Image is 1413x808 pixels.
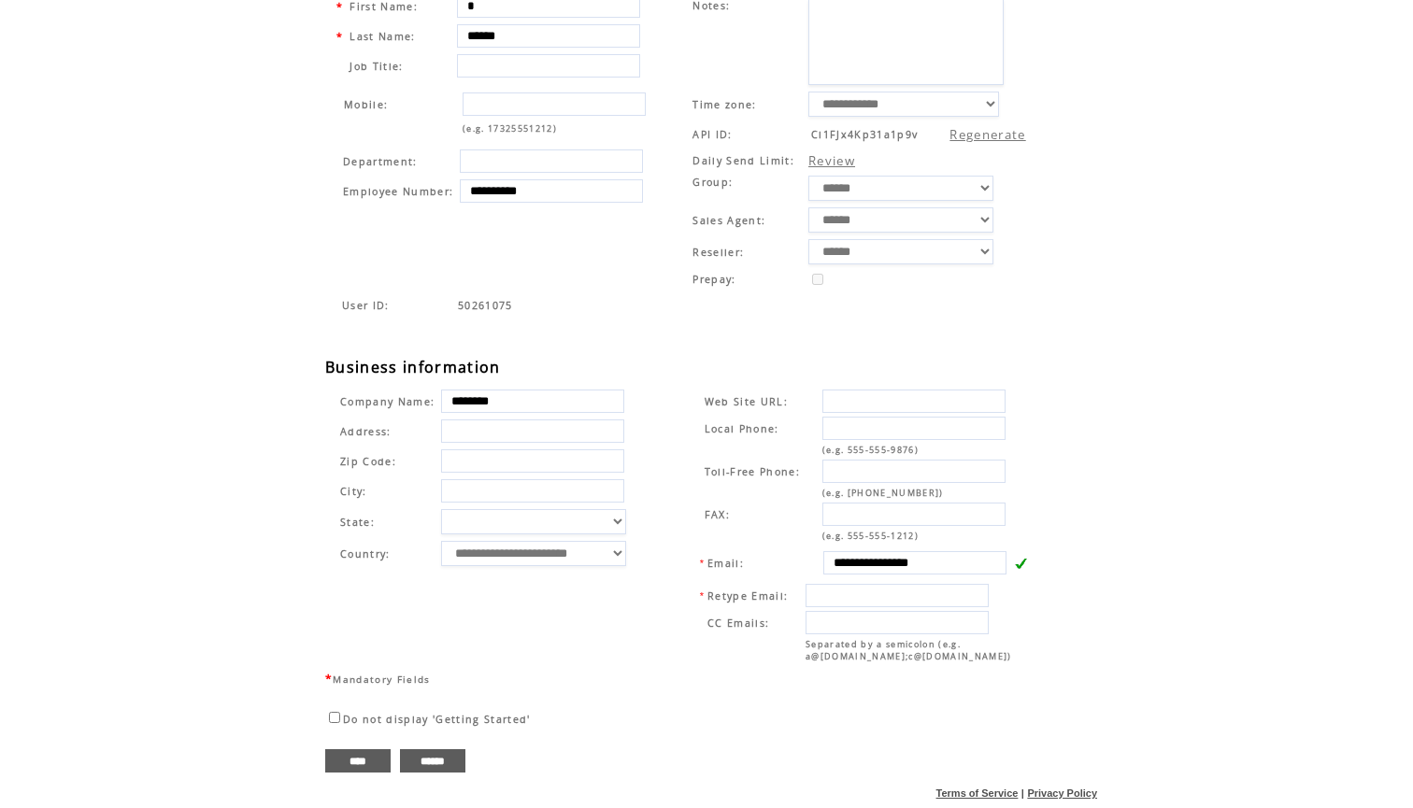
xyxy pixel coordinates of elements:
[936,787,1019,799] a: Terms of Service
[344,98,388,111] span: Mobile:
[340,455,396,468] span: Zip Code:
[692,246,744,259] span: Reseller:
[340,547,391,560] span: Country:
[350,60,403,73] span: Job Title:
[340,485,367,498] span: City:
[463,122,557,135] span: (e.g. 17325551212)
[692,214,765,227] span: Sales Agent:
[707,557,744,570] span: Email:
[705,508,730,521] span: FAX:
[705,422,779,435] span: Local Phone:
[340,516,435,529] span: State:
[340,425,392,438] span: Address:
[705,465,800,478] span: Toll-Free Phone:
[458,299,513,312] span: Indicates the agent code for sign up page with sales agent or reseller tracking code
[692,98,756,111] span: Time zone:
[1027,787,1097,799] a: Privacy Policy
[705,395,788,408] span: Web Site URL:
[822,444,919,456] span: (e.g. 555-555-9876)
[822,487,944,499] span: (e.g. [PHONE_NUMBER])
[343,713,531,726] span: Do not display 'Getting Started'
[1014,557,1027,570] img: v.gif
[333,673,430,686] span: Mandatory Fields
[1021,787,1024,799] span: |
[342,299,390,312] span: Indicates the agent code for sign up page with sales agent or reseller tracking code
[692,273,735,286] span: Prepay:
[350,30,415,43] span: Last Name:
[808,152,855,169] a: Review
[343,185,453,198] span: Employee Number:
[340,395,435,408] span: Company Name:
[343,155,418,168] span: Department:
[806,638,1012,662] span: Separated by a semicolon (e.g. a@[DOMAIN_NAME];c@[DOMAIN_NAME])
[949,126,1025,143] a: Regenerate
[707,589,788,602] span: Retype Email:
[707,617,769,630] span: CC Emails:
[692,128,732,141] span: API ID:
[811,128,918,141] span: Cl1FJx4Kp31a1p9v
[325,357,501,377] span: Business information
[692,154,794,167] span: Daily Send Limit:
[822,530,919,542] span: (e.g. 555-555-1212)
[692,176,733,189] span: Group:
